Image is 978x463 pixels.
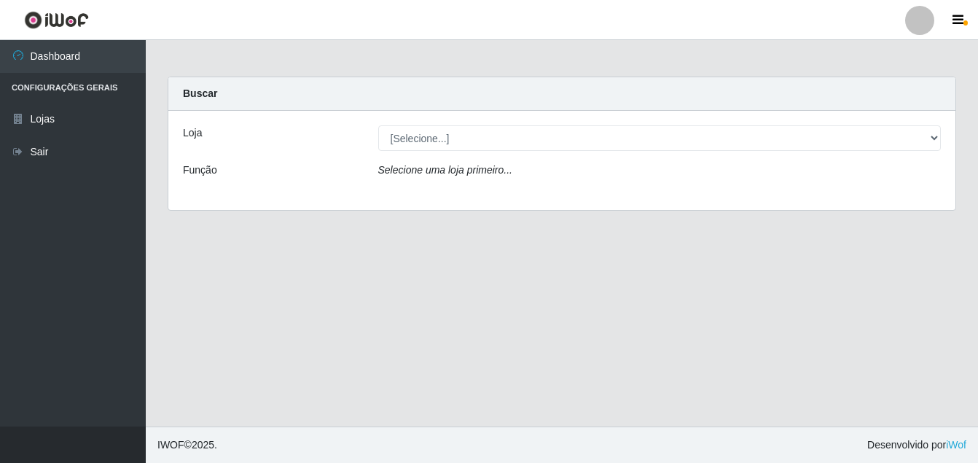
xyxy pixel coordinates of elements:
span: Desenvolvido por [867,437,966,453]
label: Loja [183,125,202,141]
label: Função [183,163,217,178]
img: CoreUI Logo [24,11,89,29]
strong: Buscar [183,87,217,99]
a: iWof [946,439,966,451]
span: IWOF [157,439,184,451]
span: © 2025 . [157,437,217,453]
i: Selecione uma loja primeiro... [378,164,512,176]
